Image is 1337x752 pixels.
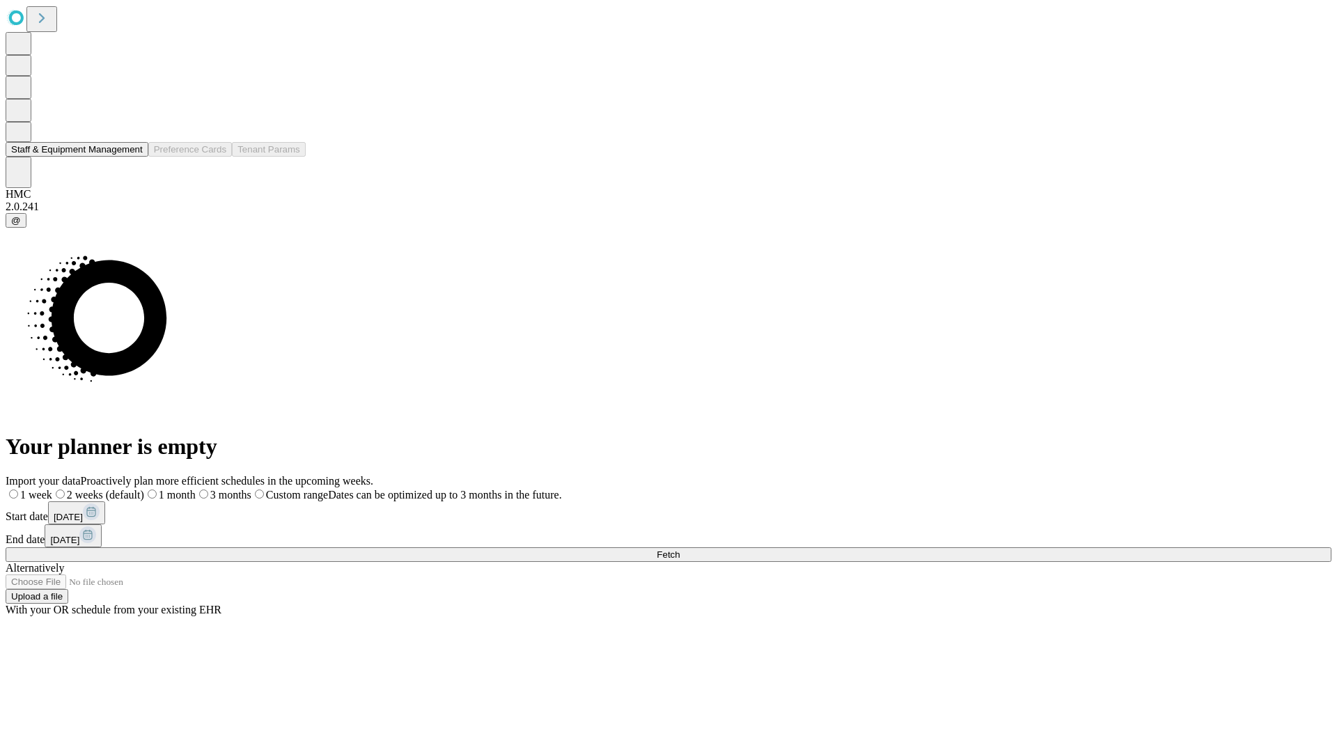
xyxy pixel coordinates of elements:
span: Alternatively [6,562,64,574]
button: Preference Cards [148,142,232,157]
span: Fetch [657,549,680,560]
input: 3 months [199,489,208,499]
div: Start date [6,501,1331,524]
span: 1 month [159,489,196,501]
input: Custom rangeDates can be optimized up to 3 months in the future. [255,489,264,499]
span: Dates can be optimized up to 3 months in the future. [328,489,561,501]
input: 2 weeks (default) [56,489,65,499]
button: @ [6,213,26,228]
h1: Your planner is empty [6,434,1331,460]
span: 1 week [20,489,52,501]
button: Upload a file [6,589,68,604]
div: End date [6,524,1331,547]
span: Custom range [266,489,328,501]
input: 1 month [148,489,157,499]
span: Proactively plan more efficient schedules in the upcoming weeks. [81,475,373,487]
input: 1 week [9,489,18,499]
span: [DATE] [50,535,79,545]
div: 2.0.241 [6,201,1331,213]
span: [DATE] [54,512,83,522]
span: @ [11,215,21,226]
button: Fetch [6,547,1331,562]
div: HMC [6,188,1331,201]
span: 2 weeks (default) [67,489,144,501]
button: Staff & Equipment Management [6,142,148,157]
span: With your OR schedule from your existing EHR [6,604,221,616]
button: Tenant Params [232,142,306,157]
span: 3 months [210,489,251,501]
button: [DATE] [48,501,105,524]
button: [DATE] [45,524,102,547]
span: Import your data [6,475,81,487]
